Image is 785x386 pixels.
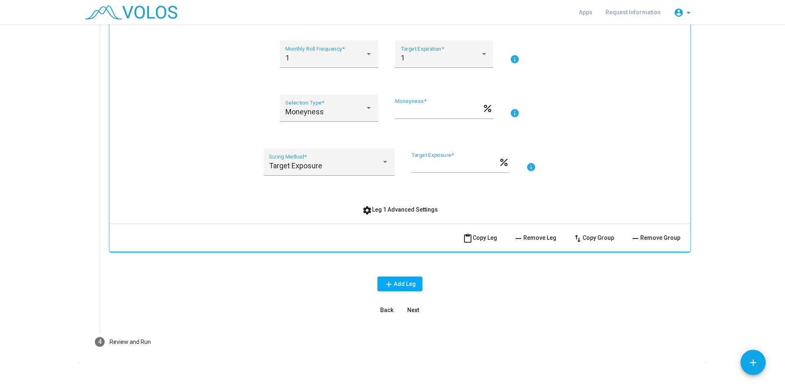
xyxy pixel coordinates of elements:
mat-icon: info [510,108,520,118]
span: 1 [401,54,405,62]
mat-icon: content_paste [463,234,473,243]
button: Remove Leg [507,230,563,245]
mat-icon: account_circle [674,8,684,18]
span: Add Leg [384,281,416,287]
div: Review and Run [110,338,151,346]
button: Add icon [740,350,766,375]
mat-icon: percent [482,103,493,112]
mat-icon: info [510,54,520,64]
mat-icon: swap_vert [573,234,583,243]
button: Remove Group [624,230,687,245]
span: Remove Group [630,234,680,241]
mat-icon: remove [514,234,523,243]
span: Copy Group [573,234,614,241]
button: Copy Group [566,230,621,245]
mat-icon: add [748,357,758,368]
span: Remove Leg [514,234,556,241]
span: Copy Leg [463,234,497,241]
button: Back [374,303,400,317]
button: Next [400,303,426,317]
mat-icon: info [526,162,536,172]
span: Apps [579,9,592,16]
span: Back [380,307,393,313]
span: 4 [98,338,102,346]
mat-icon: percent [498,156,509,166]
mat-icon: settings [362,205,372,215]
span: Next [407,307,419,313]
a: Apps [572,5,599,20]
mat-icon: add [384,279,394,289]
button: Copy Leg [456,230,504,245]
span: Target Exposure [269,161,322,170]
button: Add Leg [377,277,422,291]
button: Leg 1 Advanced Settings [356,202,444,217]
span: Moneyness [285,107,324,116]
mat-icon: arrow_drop_down [684,8,693,18]
span: Request Information [606,9,661,16]
mat-icon: remove [630,234,640,243]
span: 1 [285,54,289,62]
span: Leg 1 Advanced Settings [362,206,438,213]
a: Request Information [599,5,667,20]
